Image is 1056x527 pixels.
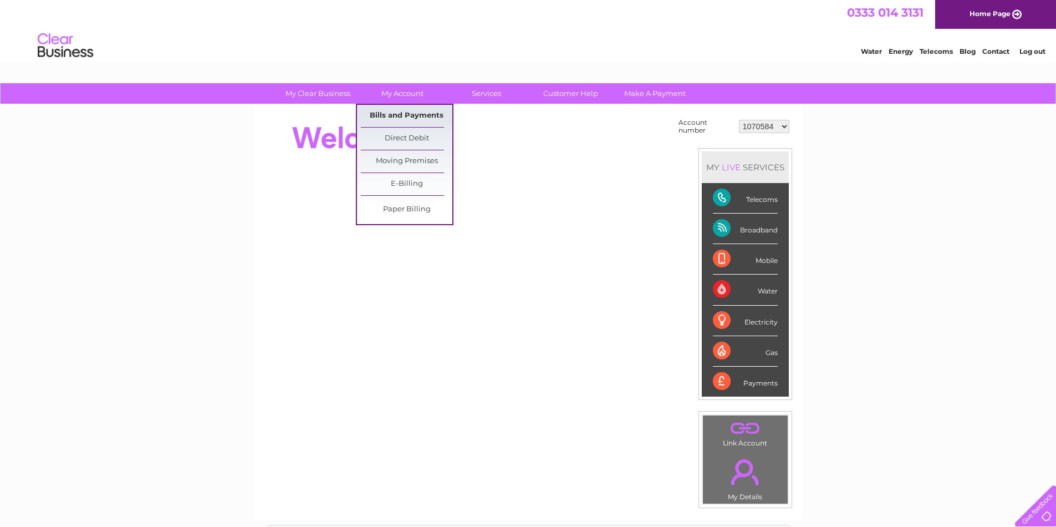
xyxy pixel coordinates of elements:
[361,173,452,195] a: E-Billing
[361,150,452,173] a: Moving Premises
[713,244,778,275] div: Mobile
[720,162,743,173] div: LIVE
[702,450,788,504] td: My Details
[920,47,953,55] a: Telecoms
[267,6,790,54] div: Clear Business is a trading name of Verastar Limited (registered in [GEOGRAPHIC_DATA] No. 3667643...
[861,47,882,55] a: Water
[982,47,1009,55] a: Contact
[361,128,452,150] a: Direct Debit
[713,214,778,244] div: Broadband
[713,275,778,305] div: Water
[960,47,976,55] a: Blog
[609,83,701,104] a: Make A Payment
[1019,47,1045,55] a: Log out
[37,29,94,63] img: logo.png
[889,47,913,55] a: Energy
[713,367,778,397] div: Payments
[361,105,452,127] a: Bills and Payments
[847,6,924,19] a: 0333 014 3131
[676,116,736,137] td: Account number
[441,83,532,104] a: Services
[272,83,364,104] a: My Clear Business
[713,183,778,214] div: Telecoms
[702,151,789,183] div: MY SERVICES
[702,415,788,450] td: Link Account
[361,199,452,221] a: Paper Billing
[713,306,778,336] div: Electricity
[713,336,778,367] div: Gas
[706,418,785,438] a: .
[706,453,785,491] a: .
[356,83,448,104] a: My Account
[525,83,616,104] a: Customer Help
